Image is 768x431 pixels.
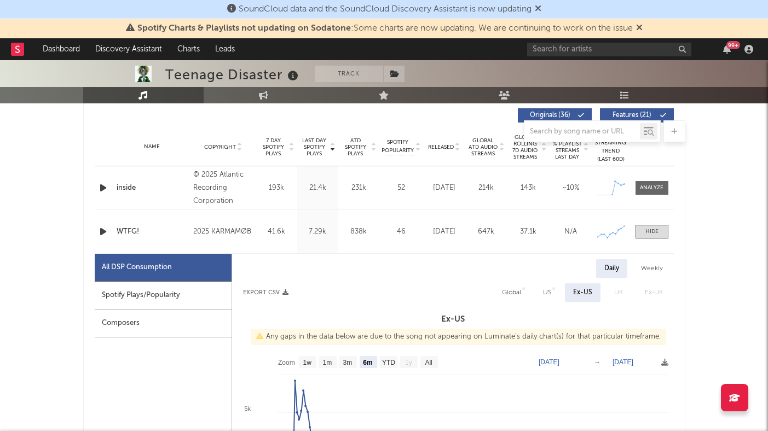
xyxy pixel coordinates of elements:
[193,225,253,238] div: 2025 KARMAMØB
[726,41,740,49] div: 99 +
[633,259,671,278] div: Weekly
[382,226,420,237] div: 46
[341,226,377,237] div: 838k
[382,183,420,194] div: 52
[303,359,311,366] text: 1w
[596,259,627,278] div: Daily
[613,358,633,366] text: [DATE]
[468,183,505,194] div: 214k
[300,137,329,157] span: Last Day Spotify Plays
[95,282,232,310] div: Spotify Plays/Popularity
[137,24,633,33] span: : Some charts are now updating. We are continuing to work on the issue
[510,134,540,160] span: Global Rolling 7D Audio Streams
[510,183,547,194] div: 143k
[502,286,521,299] div: Global
[165,66,301,84] div: Teenage Disaster
[573,286,592,299] div: Ex-US
[300,183,336,194] div: 21.4k
[552,183,589,194] div: ~ 10 %
[525,112,575,119] span: Originals ( 36 )
[405,359,412,366] text: 1y
[35,38,88,60] a: Dashboard
[382,138,414,155] span: Spotify Popularity
[594,131,627,164] div: Global Streaming Trend (Last 60D)
[193,168,253,208] div: © 2025 Atlantic Recording Corporation
[117,226,188,237] a: WTFG!
[207,38,242,60] a: Leads
[117,183,188,194] a: inside
[95,254,232,282] div: All DSP Consumption
[723,45,731,54] button: 99+
[552,134,582,160] span: Estimated % Playlist Streams Last Day
[341,183,377,194] div: 231k
[341,137,370,157] span: ATD Spotify Plays
[426,183,463,194] div: [DATE]
[363,359,372,366] text: 6m
[527,43,691,56] input: Search for artists
[315,66,383,82] button: Track
[425,359,432,366] text: All
[543,286,551,299] div: US
[259,137,288,157] span: 7 Day Spotify Plays
[636,24,643,33] span: Dismiss
[539,358,559,366] text: [DATE]
[95,310,232,337] div: Composers
[426,226,463,237] div: [DATE]
[518,108,592,123] button: Originals(36)
[468,226,505,237] div: 647k
[243,289,288,296] button: Export CSV
[170,38,207,60] a: Charts
[322,359,332,366] text: 1m
[137,24,351,33] span: Spotify Charts & Playlists not updating on Sodatone
[535,5,541,14] span: Dismiss
[300,226,336,237] div: 7.29k
[428,144,454,150] span: Released
[259,183,295,194] div: 193k
[102,261,172,274] div: All DSP Consumption
[600,108,674,123] button: Features(21)
[259,226,295,237] div: 41.6k
[244,405,251,412] text: 5k
[239,5,532,14] span: SoundCloud data and the SoundCloud Discovery Assistant is now updating
[510,226,547,237] div: 37.1k
[204,144,236,150] span: Copyright
[251,329,666,345] div: Any gaps in the data below are due to the song not appearing on Luminate's daily chart(s) for tha...
[607,112,657,119] span: Features ( 21 )
[278,359,295,366] text: Zoom
[524,127,640,136] input: Search by song name or URL
[594,358,600,366] text: →
[468,137,498,157] span: Global ATD Audio Streams
[552,226,589,237] div: N/A
[382,359,395,366] text: YTD
[117,143,188,151] div: Name
[232,313,674,326] h3: Ex-US
[343,359,352,366] text: 3m
[88,38,170,60] a: Discovery Assistant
